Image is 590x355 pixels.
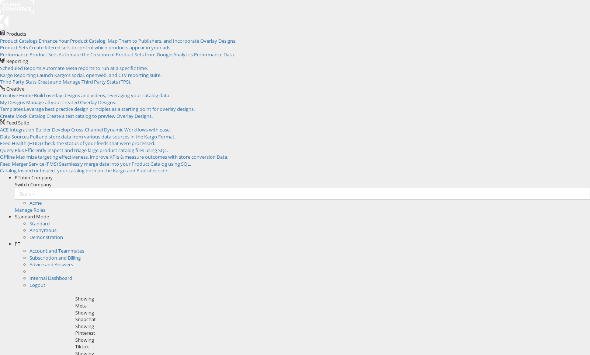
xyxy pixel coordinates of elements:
a: Internal Dashboard [29,275,72,281]
span: Pull and store data from various data sources in the Kargo Format. [30,133,176,140]
div: Showing [75,295,585,302]
span: Develop Cross-Channel Dynamic Workflows with ease. [52,126,171,133]
div: Snapchat [75,316,585,323]
span: Products [6,31,26,37]
span: PTobin Company [15,174,53,181]
a: Manage Roles [15,207,45,213]
span: Reporting [6,58,28,64]
span: Creative [6,85,24,92]
a: Logout [29,282,45,288]
span: Build overlay designs and videos, leveraging your catalog data. [34,92,170,99]
span: Launch Kargo's social, openweb, and CTV reporting suite. [37,72,162,78]
span: Automate the Creation of Product Sets from Google Analytics Performance Data. [59,51,235,58]
span: Automate Meta reports to run at a specific time. [42,65,148,71]
div: Showing [75,323,585,330]
a: Advice and Answers [29,261,73,268]
span: Create filtered sets to control which products appear in your ads. [29,44,171,51]
span: Create a test catalog to preview Overlay Designs. [46,113,153,119]
span: Seamlessly merge data into your Product Catalog using SQL. [59,161,191,167]
span: Feed Suite [6,119,29,126]
span: Leverage best practice design principles as a starting point for overlay designs. [24,106,195,112]
div: Meta [75,302,585,309]
span: Maximize targeting effectiveness, improve KPIs & measure outcomes with store conversion Data. [16,154,228,160]
span: Create and Manage Third Party Stats (TPS). [38,78,131,85]
div: Pinterest [75,330,585,337]
span: Manage all your created Overlay Designs. [26,99,116,106]
div: Showing [75,309,585,316]
div: Showing [75,337,585,344]
span: Efficiently inspect and triage large product catalog files using SQL. [25,147,168,154]
a: Standard [29,220,50,227]
span: PT [15,240,20,247]
span: Enhance Your Product Catalog, Map Them to Publishers, and Incorporate Overlay Designs. [39,38,236,44]
a: Account and Teammates [29,247,84,254]
a: Acme [29,200,42,206]
div: Tiktok [75,343,585,350]
span: Standard Mode [15,213,49,220]
input: Search [15,188,590,200]
span: Check the status of your feeds that were processed. [42,140,155,147]
a: Subscription and Billing [29,254,81,261]
div: Switch Company [15,181,590,188]
a: Demonstration [29,234,63,240]
span: Inspect your catalog both on the Kargo and Publisher side. [40,167,168,174]
a: Anonymous [29,227,56,233]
